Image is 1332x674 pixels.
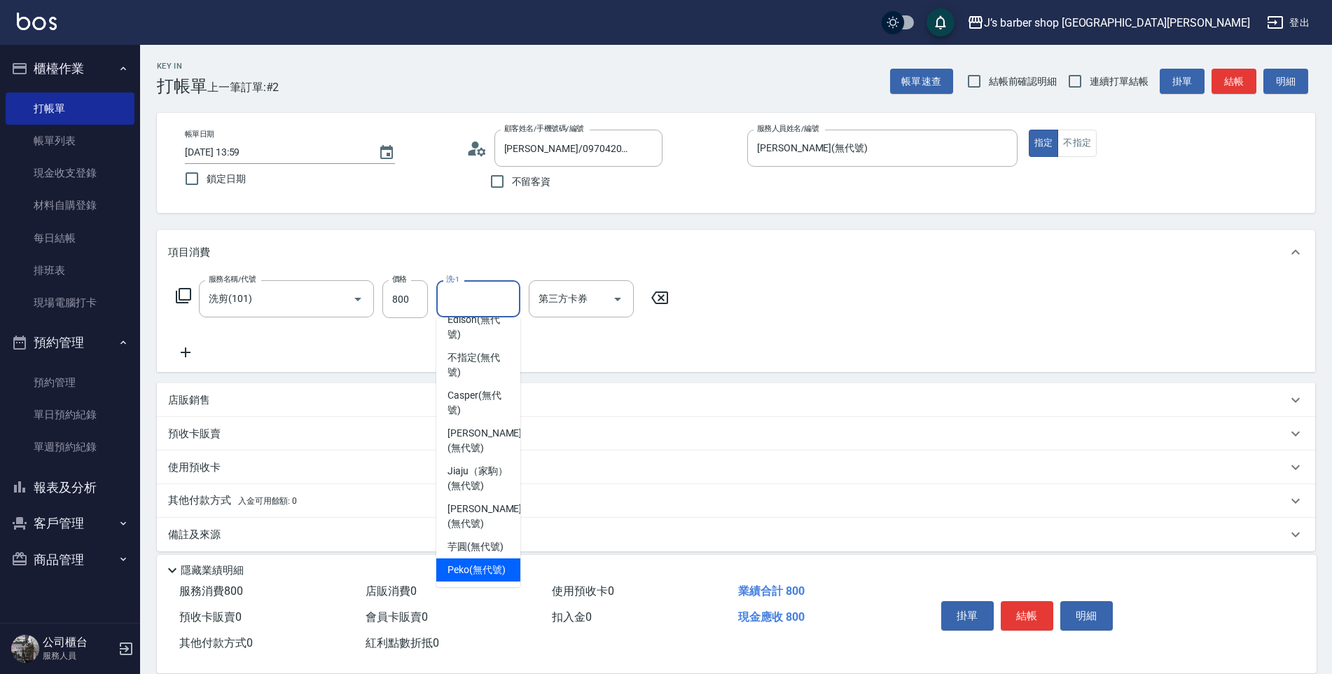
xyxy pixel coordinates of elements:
[606,288,629,310] button: Open
[17,13,57,30] img: Logo
[738,584,805,598] span: 業績合計 800
[179,584,243,598] span: 服務消費 800
[11,635,39,663] img: Person
[157,230,1315,275] div: 項目消費
[6,366,134,399] a: 預約管理
[1261,10,1315,36] button: 登出
[962,8,1256,37] button: J’s barber shop [GEOGRAPHIC_DATA][PERSON_NAME]
[941,601,994,631] button: 掛單
[185,129,214,139] label: 帳單日期
[157,383,1315,417] div: 店販銷售
[448,464,509,493] span: Jiaju（家駒） (無代號)
[446,274,459,284] label: 洗-1
[6,50,134,87] button: 櫃檯作業
[1263,69,1308,95] button: 明細
[927,8,955,36] button: save
[168,393,210,408] p: 店販銷售
[448,350,509,380] span: 不指定 (無代號)
[43,635,114,649] h5: 公司櫃台
[6,324,134,361] button: 預約管理
[157,76,207,96] h3: 打帳單
[1090,74,1149,89] span: 連續打單結帳
[366,584,417,598] span: 店販消費 0
[6,222,134,254] a: 每日結帳
[181,563,244,578] p: 隱藏業績明細
[347,288,369,310] button: Open
[6,431,134,463] a: 單週預約紀錄
[157,484,1315,518] div: 其他付款方式入金可用餘額: 0
[448,312,509,342] span: Edison (無代號)
[6,399,134,431] a: 單日預約紀錄
[392,274,407,284] label: 價格
[43,649,114,662] p: 服務人員
[168,245,210,260] p: 項目消費
[6,287,134,319] a: 現場電腦打卡
[552,584,614,598] span: 使用預收卡 0
[207,78,279,96] span: 上一筆訂單:#2
[6,92,134,125] a: 打帳單
[366,636,439,649] span: 紅利點數折抵 0
[1001,601,1053,631] button: 結帳
[6,542,134,578] button: 商品管理
[185,141,364,164] input: YYYY/MM/DD hh:mm
[157,451,1315,484] div: 使用預收卡
[1029,130,1059,157] button: 指定
[989,74,1057,89] span: 結帳前確認明細
[168,528,221,542] p: 備註及來源
[6,254,134,287] a: 排班表
[1057,130,1097,157] button: 不指定
[179,610,242,624] span: 預收卡販賣 0
[504,123,584,134] label: 顧客姓名/手機號碼/編號
[168,460,221,475] p: 使用預收卡
[448,539,504,554] span: 芋圓 (無代號)
[448,426,522,455] span: [PERSON_NAME] (無代號)
[1212,69,1256,95] button: 結帳
[448,388,509,418] span: Casper (無代號)
[6,125,134,157] a: 帳單列表
[179,636,253,649] span: 其他付款方式 0
[512,174,551,189] span: 不留客資
[738,610,805,624] span: 現金應收 800
[168,493,297,509] p: 其他付款方式
[448,502,522,531] span: [PERSON_NAME] (無代號)
[366,610,428,624] span: 會員卡販賣 0
[448,563,506,577] span: Peko (無代號)
[209,274,256,284] label: 服務名稱/代號
[552,610,592,624] span: 扣入金 0
[890,69,953,95] button: 帳單速查
[1060,601,1113,631] button: 明細
[757,123,819,134] label: 服務人員姓名/編號
[157,518,1315,551] div: 備註及來源
[157,62,207,71] h2: Key In
[6,469,134,506] button: 報表及分析
[6,157,134,189] a: 現金收支登錄
[168,427,221,441] p: 預收卡販賣
[370,136,403,170] button: Choose date, selected date is 2025-08-21
[207,172,246,186] span: 鎖定日期
[984,14,1250,32] div: J’s barber shop [GEOGRAPHIC_DATA][PERSON_NAME]
[6,505,134,542] button: 客戶管理
[238,496,298,506] span: 入金可用餘額: 0
[1160,69,1205,95] button: 掛單
[157,417,1315,451] div: 預收卡販賣
[6,189,134,221] a: 材料自購登錄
